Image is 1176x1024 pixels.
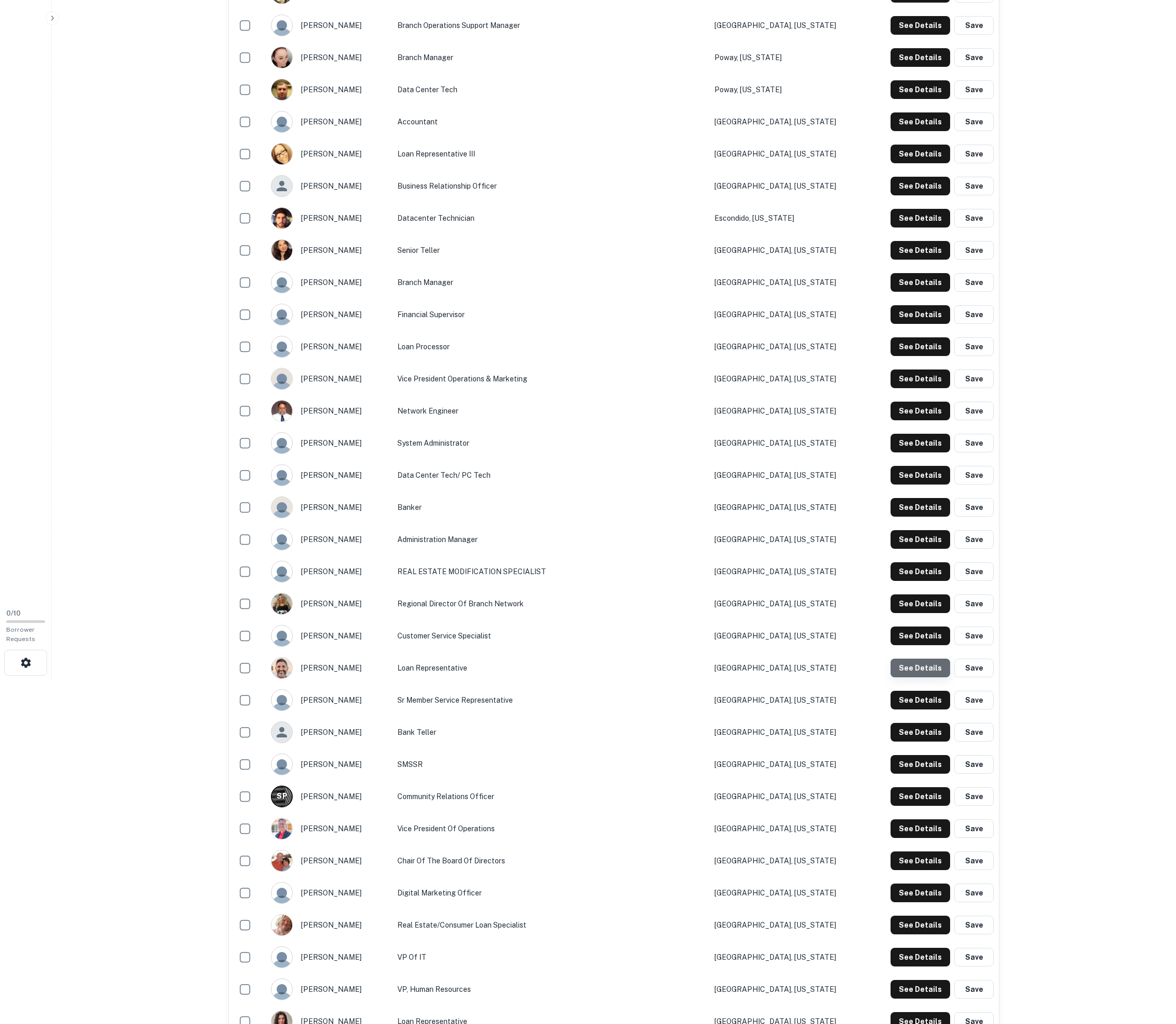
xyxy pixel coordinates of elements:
[392,9,709,41] td: Branch Operations Support Manager
[392,652,709,684] td: Loan Representative
[709,684,865,716] td: [GEOGRAPHIC_DATA], [US_STATE]
[709,877,865,909] td: [GEOGRAPHIC_DATA], [US_STATE]
[392,138,709,170] td: Loan Representative III
[954,884,994,902] button: Save
[709,266,865,298] td: [GEOGRAPHIC_DATA], [US_STATE]
[709,9,865,41] td: [GEOGRAPHIC_DATA], [US_STATE]
[891,273,950,292] button: See Details
[392,684,709,716] td: Sr Member Service Representative
[954,851,994,870] button: Save
[271,368,292,389] img: 1c5u578iilxfi4m4dvc4q810q
[891,948,950,966] button: See Details
[6,609,21,617] span: 0 / 10
[709,941,865,973] td: [GEOGRAPHIC_DATA], [US_STATE]
[891,691,950,709] button: See Details
[271,336,387,358] div: [PERSON_NAME]
[271,625,292,646] img: 9c8pery4andzj6ohjkjp54ma2
[392,298,709,331] td: Financial Supervisor
[954,402,994,420] button: Save
[392,813,709,845] td: Vice President of Operations
[891,884,950,902] button: See Details
[271,658,292,678] img: 1743224885057
[271,15,292,36] img: 9c8pery4andzj6ohjkjp54ma2
[271,529,292,550] img: 9c8pery4andzj6ohjkjp54ma2
[392,331,709,363] td: Loan Processor
[954,80,994,99] button: Save
[392,234,709,266] td: Senior Teller
[954,305,994,324] button: Save
[954,498,994,517] button: Save
[891,723,950,742] button: See Details
[271,239,387,261] div: [PERSON_NAME]
[709,523,865,556] td: [GEOGRAPHIC_DATA], [US_STATE]
[271,786,387,807] div: [PERSON_NAME]
[954,787,994,806] button: Save
[271,850,387,872] div: [PERSON_NAME]
[954,337,994,356] button: Save
[271,47,292,68] img: 1730273538968
[392,363,709,395] td: Vice President Operations & Marketing
[891,209,950,227] button: See Details
[392,202,709,234] td: Datacenter Technician
[271,208,292,229] img: 1709353373353
[271,400,387,422] div: [PERSON_NAME]
[392,170,709,202] td: Business Relationship Officer
[392,427,709,459] td: System Administrator
[392,845,709,877] td: Chair of the Board of Directors
[271,914,387,936] div: [PERSON_NAME]
[891,627,950,645] button: See Details
[891,241,950,260] button: See Details
[271,272,387,293] div: [PERSON_NAME]
[954,980,994,999] button: Save
[954,177,994,195] button: Save
[271,79,387,101] div: [PERSON_NAME]
[891,916,950,934] button: See Details
[392,556,709,588] td: REAL ESTATE MODIFICATION SPECIALIST
[709,845,865,877] td: [GEOGRAPHIC_DATA], [US_STATE]
[891,112,950,131] button: See Details
[954,112,994,131] button: Save
[891,530,950,549] button: See Details
[392,588,709,620] td: Regional Director of Branch Network
[271,143,387,165] div: [PERSON_NAME]
[891,305,950,324] button: See Details
[954,916,994,934] button: Save
[954,755,994,774] button: Save
[954,369,994,388] button: Save
[709,363,865,395] td: [GEOGRAPHIC_DATA], [US_STATE]
[709,298,865,331] td: [GEOGRAPHIC_DATA], [US_STATE]
[891,466,950,485] button: See Details
[271,464,387,486] div: [PERSON_NAME]
[954,562,994,581] button: Save
[271,433,292,453] img: 9c8pery4andzj6ohjkjp54ma2
[891,48,950,67] button: See Details
[271,946,387,968] div: [PERSON_NAME]
[271,947,292,968] img: 9c8pery4andzj6ohjkjp54ma2
[1124,941,1176,991] iframe: Chat Widget
[392,106,709,138] td: Accountant
[392,491,709,523] td: Banker
[271,111,292,132] img: 9c8pery4andzj6ohjkjp54ma2
[954,273,994,292] button: Save
[891,402,950,420] button: See Details
[954,627,994,645] button: Save
[891,659,950,677] button: See Details
[954,659,994,677] button: Save
[392,973,709,1005] td: VP, Human Resources
[709,234,865,266] td: [GEOGRAPHIC_DATA], [US_STATE]
[709,716,865,748] td: [GEOGRAPHIC_DATA], [US_STATE]
[271,496,387,518] div: [PERSON_NAME]
[954,434,994,452] button: Save
[271,15,387,36] div: [PERSON_NAME]
[709,427,865,459] td: [GEOGRAPHIC_DATA], [US_STATE]
[271,240,292,261] img: 1705376701564
[271,79,292,100] img: 1517025374758
[271,368,387,390] div: [PERSON_NAME]
[271,304,292,325] img: 9c8pery4andzj6ohjkjp54ma2
[271,207,387,229] div: [PERSON_NAME]
[954,819,994,838] button: Save
[709,813,865,845] td: [GEOGRAPHIC_DATA], [US_STATE]
[271,915,292,935] img: 1689092701238
[891,787,950,806] button: See Details
[392,41,709,74] td: Branch Manager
